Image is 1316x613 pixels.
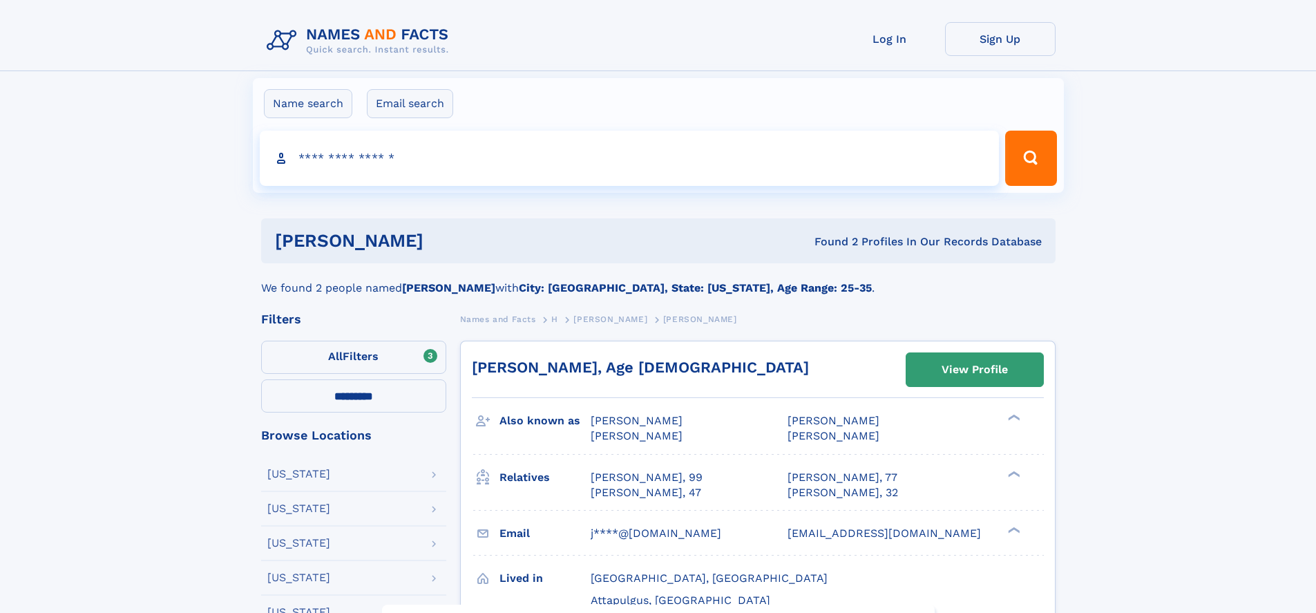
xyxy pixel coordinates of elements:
[328,350,343,363] span: All
[261,313,446,326] div: Filters
[1004,413,1021,422] div: ❯
[591,414,683,427] span: [PERSON_NAME]
[591,485,701,500] a: [PERSON_NAME], 47
[267,469,330,480] div: [US_STATE]
[551,314,558,324] span: H
[261,341,446,374] label: Filters
[591,429,683,442] span: [PERSON_NAME]
[499,567,591,590] h3: Lived in
[261,263,1056,296] div: We found 2 people named with .
[906,353,1043,386] a: View Profile
[499,409,591,433] h3: Also known as
[264,89,352,118] label: Name search
[945,22,1056,56] a: Sign Up
[573,314,647,324] span: [PERSON_NAME]
[788,485,898,500] a: [PERSON_NAME], 32
[260,131,1000,186] input: search input
[261,22,460,59] img: Logo Names and Facts
[591,572,828,585] span: [GEOGRAPHIC_DATA], [GEOGRAPHIC_DATA]
[788,414,879,427] span: [PERSON_NAME]
[275,232,619,249] h1: [PERSON_NAME]
[472,359,809,376] a: [PERSON_NAME], Age [DEMOGRAPHIC_DATA]
[1004,469,1021,478] div: ❯
[591,594,770,607] span: Attapulgus, [GEOGRAPHIC_DATA]
[619,234,1042,249] div: Found 2 Profiles In Our Records Database
[591,470,703,485] a: [PERSON_NAME], 99
[402,281,495,294] b: [PERSON_NAME]
[267,503,330,514] div: [US_STATE]
[267,538,330,549] div: [US_STATE]
[1005,131,1056,186] button: Search Button
[788,429,879,442] span: [PERSON_NAME]
[499,466,591,489] h3: Relatives
[573,310,647,328] a: [PERSON_NAME]
[663,314,737,324] span: [PERSON_NAME]
[1004,525,1021,534] div: ❯
[835,22,945,56] a: Log In
[788,527,981,540] span: [EMAIL_ADDRESS][DOMAIN_NAME]
[367,89,453,118] label: Email search
[460,310,536,328] a: Names and Facts
[499,522,591,545] h3: Email
[788,470,897,485] a: [PERSON_NAME], 77
[261,429,446,442] div: Browse Locations
[551,310,558,328] a: H
[519,281,872,294] b: City: [GEOGRAPHIC_DATA], State: [US_STATE], Age Range: 25-35
[267,572,330,583] div: [US_STATE]
[942,354,1008,386] div: View Profile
